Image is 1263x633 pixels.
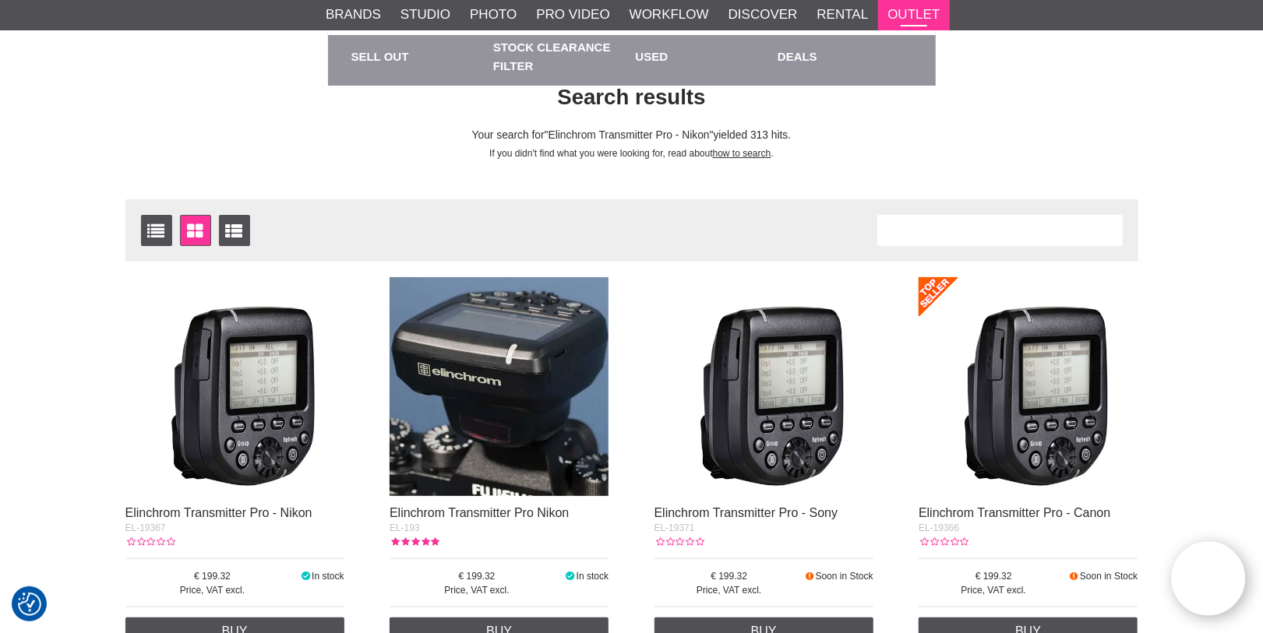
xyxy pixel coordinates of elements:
[654,535,704,549] div: Customer rating: 0
[1068,571,1080,582] i: Soon in Stock
[390,277,609,496] img: Elinchrom Transmitter Pro Nikon
[919,535,968,549] div: Customer rating: 0
[180,215,211,246] a: Window
[18,590,41,618] button: Consent Preferences
[804,571,816,582] i: Soon in Stock
[654,277,873,496] img: Elinchrom Transmitter Pro - Sony
[125,569,300,583] span: 199.32
[219,215,250,246] a: Extended list
[493,35,628,78] a: Stock Clearance Filter
[778,35,912,78] a: Deals
[654,506,838,519] a: Elinchrom Transmitter Pro - Sony
[390,583,564,597] span: Price, VAT excl.
[816,571,873,582] span: Soon in Stock
[919,506,1110,519] a: Elinchrom Transmitter Pro - Canon
[817,5,869,25] a: Rental
[654,522,695,533] span: EL-19371
[577,571,609,582] span: In stock
[919,277,1138,496] img: Elinchrom Transmitter Pro - Canon
[390,535,439,549] div: Customer rating: 5.00
[390,569,564,583] span: 199.32
[729,5,798,25] a: Discover
[470,5,517,25] a: Photo
[125,583,300,597] span: Price, VAT excl.
[125,277,344,496] img: Elinchrom Transmitter Pro - Nikon
[887,5,940,25] a: Outlet
[564,571,577,582] i: In stock
[299,571,312,582] i: In stock
[713,148,771,159] a: how to search
[489,148,712,159] span: If you didn't find what you were looking for, read about
[351,35,486,78] a: Sell Out
[400,5,450,25] a: Studio
[919,522,959,533] span: EL-19366
[1080,571,1138,582] span: Soon in Stock
[630,5,709,25] a: Workflow
[636,35,771,78] a: Used
[326,5,381,25] a: Brands
[390,522,420,533] span: EL-193
[654,583,804,597] span: Price, VAT excl.
[654,569,804,583] span: 199.32
[141,215,172,246] a: List
[771,148,773,159] span: .
[125,535,175,549] div: Customer rating: 0
[919,569,1068,583] span: 199.32
[125,506,312,519] a: Elinchrom Transmitter Pro - Nikon
[114,83,1150,113] h1: Search results
[545,129,714,141] span: Elinchrom Transmitter Pro - Nikon
[472,129,792,141] span: Your search for yielded 313 hits.
[312,571,344,582] span: In stock
[18,593,41,616] img: Revisit consent button
[919,583,1068,597] span: Price, VAT excl.
[390,506,569,519] a: Elinchrom Transmitter Pro Nikon
[125,522,166,533] span: EL-19367
[536,5,609,25] a: Pro Video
